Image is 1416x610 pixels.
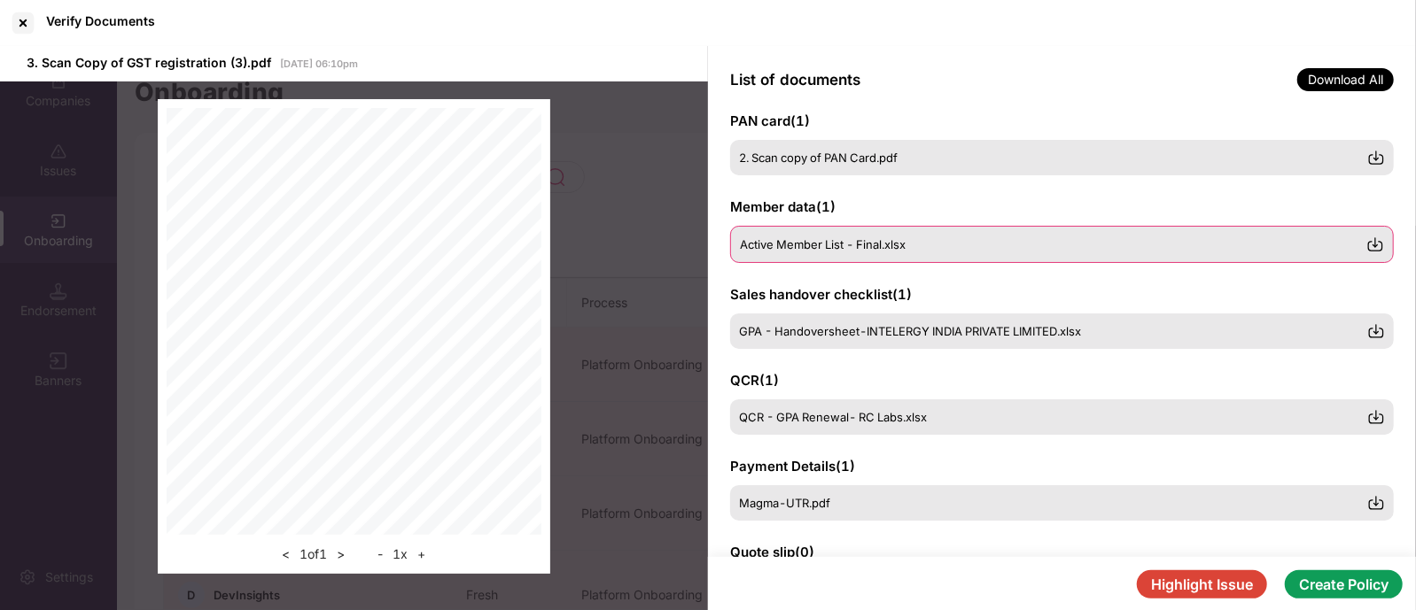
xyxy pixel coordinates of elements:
button: Highlight Issue [1137,570,1267,598]
span: QCR ( 1 ) [730,372,779,389]
img: svg+xml;base64,PHN2ZyBpZD0iRG93bmxvYWQtMzJ4MzIiIHhtbG5zPSJodHRwOi8vd3d3LnczLm9yZy8yMDAwL3N2ZyIgd2... [1367,408,1385,426]
span: Sales handover checklist ( 1 ) [730,286,912,303]
span: Active Member List - Final.xlsx [740,237,906,251]
span: GPA - Handoversheet-INTELERGY INDIA PRIVATE LIMITED.xlsx [739,324,1081,338]
span: List of documents [730,71,860,89]
span: PAN card ( 1 ) [730,112,810,129]
button: - [372,544,388,565]
img: svg+xml;base64,PHN2ZyBpZD0iRG93bmxvYWQtMzJ4MzIiIHhtbG5zPSJodHRwOi8vd3d3LnczLm9yZy8yMDAwL3N2ZyIgd2... [1367,149,1385,166]
button: > [331,544,350,565]
img: svg+xml;base64,PHN2ZyBpZD0iRG93bmxvYWQtMzJ4MzIiIHhtbG5zPSJodHRwOi8vd3d3LnczLm9yZy8yMDAwL3N2ZyIgd2... [1367,494,1385,512]
span: [DATE] 06:10pm [280,58,358,70]
span: QCR - GPA Renewal- RC Labs.xlsx [739,410,927,424]
div: Verify Documents [46,13,155,28]
div: 1 x [372,544,431,565]
button: + [412,544,431,565]
img: svg+xml;base64,PHN2ZyBpZD0iRG93bmxvYWQtMzJ4MzIiIHhtbG5zPSJodHRwOi8vd3d3LnczLm9yZy8yMDAwL3N2ZyIgd2... [1367,322,1385,340]
span: Quote slip ( 0 ) [730,544,814,560]
button: Create Policy [1285,570,1403,598]
div: 1 of 1 [276,544,350,565]
span: Payment Details ( 1 ) [730,458,855,475]
span: Download All [1297,68,1394,91]
span: 2. Scan copy of PAN Card.pdf [739,151,898,165]
span: Member data ( 1 ) [730,198,836,215]
span: 3. Scan Copy of GST registration (3).pdf [27,55,271,70]
button: < [276,544,295,565]
span: Magma-UTR.pdf [739,496,830,510]
img: svg+xml;base64,PHN2ZyBpZD0iRG93bmxvYWQtMzJ4MzIiIHhtbG5zPSJodHRwOi8vd3d3LnczLm9yZy8yMDAwL3N2ZyIgd2... [1366,236,1384,253]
